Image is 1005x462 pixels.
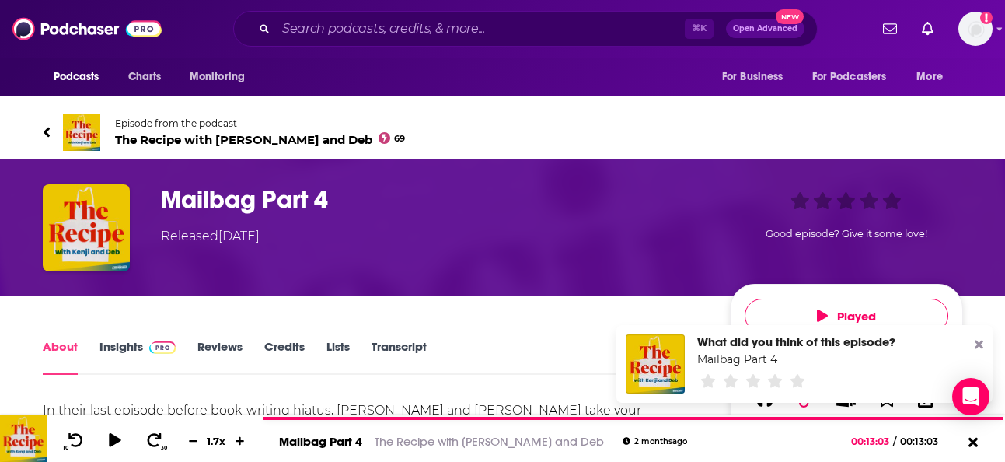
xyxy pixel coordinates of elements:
[115,117,406,129] span: Episode from the podcast
[161,227,260,246] div: Released [DATE]
[326,339,350,375] a: Lists
[279,434,362,449] a: Mailbag Part 4
[43,62,120,92] button: open menu
[893,436,896,447] span: /
[958,12,993,46] img: User Profile
[825,380,866,436] div: Show More ButtonList
[733,25,797,33] span: Open Advanced
[877,16,903,42] a: Show notifications dropdown
[958,12,993,46] button: Show profile menu
[623,437,687,446] div: 2 months ago
[204,435,230,447] div: 1.7 x
[697,352,777,366] a: Mailbag Part 4
[722,66,783,88] span: For Business
[375,434,604,449] a: The Recipe with [PERSON_NAME] and Deb
[60,432,89,451] button: 10
[980,12,993,24] svg: Add a profile image
[817,309,876,324] span: Played
[179,62,265,92] button: open menu
[745,380,785,436] button: Apps
[867,380,907,436] button: Bookmark
[264,339,305,375] a: Credits
[115,132,406,147] span: The Recipe with [PERSON_NAME] and Deb
[766,228,927,240] span: Good episode? Give it some love!
[916,16,940,42] a: Show notifications dropdown
[128,66,162,88] span: Charts
[745,299,948,333] button: Played
[233,11,818,47] div: Search podcasts, credits, & more...
[906,62,962,92] button: open menu
[161,184,705,215] h1: Mailbag Part 4
[43,114,503,151] a: The Recipe with Kenji and DebEpisode from the podcastThe Recipe with [PERSON_NAME] and Deb69
[43,184,130,271] img: Mailbag Part 4
[276,16,685,41] input: Search podcasts, credits, & more...
[99,339,176,375] a: InsightsPodchaser Pro
[372,339,427,375] a: Transcript
[916,66,943,88] span: More
[626,334,685,394] img: Mailbag Part 4
[907,380,947,436] button: Share
[952,378,989,415] div: Open Intercom Messenger
[190,66,245,88] span: Monitoring
[394,135,405,142] span: 69
[141,432,170,451] button: 30
[685,19,714,39] span: ⌘ K
[802,62,909,92] button: open menu
[12,14,162,44] img: Podchaser - Follow, Share and Rate Podcasts
[161,445,167,451] span: 30
[812,66,887,88] span: For Podcasters
[197,339,243,375] a: Reviews
[711,62,803,92] button: open menu
[726,19,804,38] button: Open AdvancedNew
[63,114,100,151] img: The Recipe with Kenji and Deb
[958,12,993,46] span: Logged in as BaltzandCompany
[43,339,78,375] a: About
[785,380,825,436] button: Listened
[776,9,804,24] span: New
[851,436,893,447] span: 00:13:03
[118,62,171,92] a: Charts
[149,341,176,354] img: Podchaser Pro
[896,436,954,447] span: 00:13:03
[63,445,68,451] span: 10
[54,66,99,88] span: Podcasts
[697,334,895,349] div: What did you think of this episode?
